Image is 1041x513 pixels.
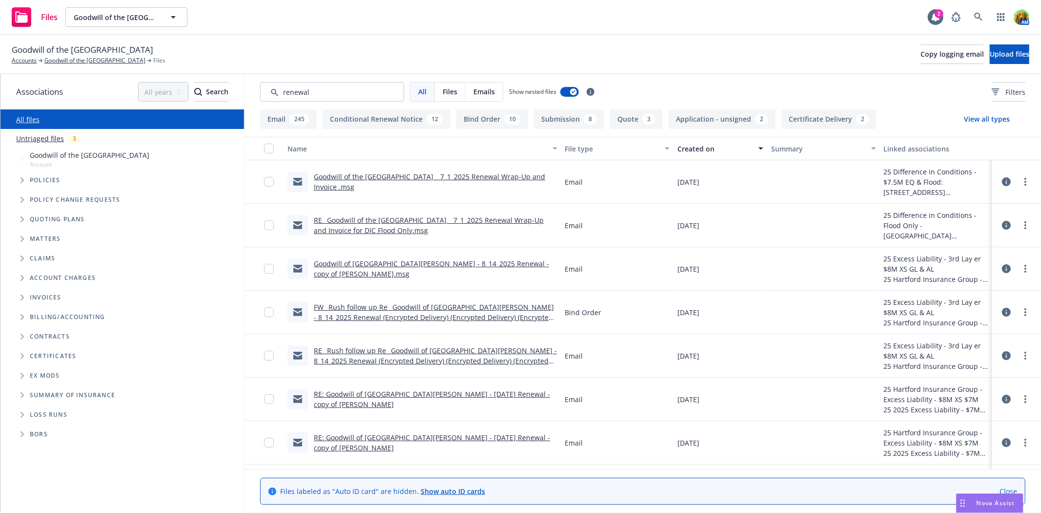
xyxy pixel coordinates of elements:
[30,197,120,203] span: Policy change requests
[677,438,699,448] span: [DATE]
[314,346,557,376] a: RE_ Rush follow up Re_ Goodwill of [GEOGRAPHIC_DATA][PERSON_NAME] - 8_14_2025 Renewal (Encrypted ...
[920,44,984,64] button: Copy logging email
[642,114,655,125] div: 3
[264,394,274,404] input: Toggle Row Selected
[1020,437,1031,449] a: more
[884,167,988,197] div: 25 Difference in Conditions - $7.5M EQ & Flood: [STREET_ADDRESS][GEOGRAPHIC_DATA][STREET_ADDRESS]...
[1020,393,1031,405] a: more
[884,210,988,241] div: 25 Difference in Conditions - Flood Only - [GEOGRAPHIC_DATA][US_STATE]
[284,137,561,160] button: Name
[990,49,1029,59] span: Upload files
[767,137,879,160] button: Summary
[781,109,877,129] button: Certificate Delivery
[884,297,988,318] div: 25 Excess Liability - 3rd Lay er $8M XS GL & AL
[565,220,583,231] span: Email
[669,109,776,129] button: Application - unsigned
[884,274,988,284] div: 25 Hartford Insurance Group - Excess
[421,487,485,496] a: Show auto ID cards
[677,177,699,187] span: [DATE]
[946,7,966,27] a: Report a Bug
[1020,350,1031,362] a: more
[677,307,699,318] span: [DATE]
[565,438,583,448] span: Email
[287,144,547,154] div: Name
[0,148,244,307] div: Tree Example
[957,494,969,513] div: Drag to move
[30,353,76,359] span: Certificates
[65,7,187,27] button: Goodwill of the [GEOGRAPHIC_DATA]
[427,114,443,125] div: 12
[264,177,274,187] input: Toggle Row Selected
[30,373,60,379] span: Ex Mods
[314,259,549,278] a: Goodwill of [GEOGRAPHIC_DATA][PERSON_NAME] - 8_14_2025 Renewal - copy of [PERSON_NAME].msg
[956,493,1023,513] button: Nova Assist
[264,307,274,317] input: Toggle Row Selected
[30,431,48,437] span: BORs
[1020,263,1031,275] a: more
[16,115,40,124] a: All files
[260,82,404,102] input: Search by keyword...
[755,114,768,125] div: 2
[30,275,96,281] span: Account charges
[30,412,67,418] span: Loss Runs
[561,137,674,160] button: File type
[153,56,165,65] span: Files
[30,392,115,398] span: Summary of insurance
[12,43,153,56] span: Goodwill of the [GEOGRAPHIC_DATA]
[443,86,457,97] span: Files
[884,384,988,405] div: 25 Hartford Insurance Group - Excess Liability - $8M XS $7M
[456,109,528,129] button: Bind Order
[16,133,64,144] a: Untriaged files
[264,144,274,153] input: Select all
[991,7,1011,27] a: Switch app
[884,361,988,371] div: 25 Hartford Insurance Group - Excess
[74,12,158,22] span: Goodwill of the [GEOGRAPHIC_DATA]
[323,109,450,129] button: Conditional Renewal Notice
[1005,87,1025,97] span: Filters
[884,448,988,458] div: 25 2025 Excess Liability - $7M Excess Liability (3rd layer - excess over Endurance)
[30,256,55,261] span: Claims
[674,137,767,160] button: Created on
[264,351,274,361] input: Toggle Row Selected
[677,264,699,274] span: [DATE]
[8,3,61,31] a: Files
[314,215,544,235] a: RE_ Goodwill of the [GEOGRAPHIC_DATA] _ 7_1_2025 Renewal Wrap-Up and Invoice for DIC Flood Only.msg
[990,44,1029,64] button: Upload files
[289,114,309,125] div: 245
[884,427,988,448] div: 25 Hartford Insurance Group - Excess Liability - $8M XS $7M
[16,85,63,98] span: Associations
[565,351,583,361] span: Email
[30,160,149,169] span: Account
[977,499,1015,507] span: Nova Assist
[565,177,583,187] span: Email
[504,114,521,125] div: 10
[280,486,485,496] span: Files labeled as "Auto ID card" are hidden.
[677,351,699,361] span: [DATE]
[264,264,274,274] input: Toggle Row Selected
[68,133,81,144] div: 3
[314,389,550,409] a: RE: Goodwill of [GEOGRAPHIC_DATA][PERSON_NAME] - [DATE] Renewal - copy of [PERSON_NAME]
[30,334,70,340] span: Contracts
[884,405,988,415] div: 25 2025 Excess Liability - $7M Excess Liability (3rd layer - excess over Endurance)
[677,220,699,231] span: [DATE]
[1000,486,1017,496] a: Close
[194,88,202,96] svg: Search
[264,438,274,448] input: Toggle Row Selected
[677,144,753,154] div: Created on
[41,13,58,21] span: Files
[30,295,61,300] span: Invoices
[565,264,583,274] span: Email
[1014,9,1029,25] img: photo
[314,302,554,332] a: FW_ Rush follow up Re_ Goodwill of [GEOGRAPHIC_DATA][PERSON_NAME] - 8_14_2025 Renewal (Encrypted ...
[969,7,988,27] a: Search
[264,220,274,230] input: Toggle Row Selected
[771,144,865,154] div: Summary
[565,144,659,154] div: File type
[880,137,992,160] button: Linked associations
[534,109,604,129] button: Submission
[584,114,597,125] div: 8
[935,9,943,18] div: 2
[1020,306,1031,318] a: more
[12,56,37,65] a: Accounts
[194,82,228,102] button: SearchSearch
